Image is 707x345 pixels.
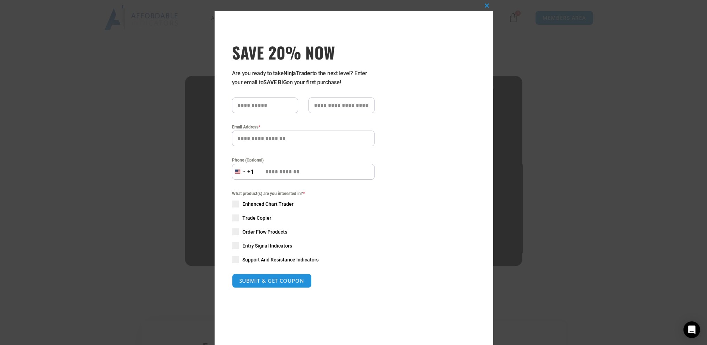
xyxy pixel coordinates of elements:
label: Order Flow Products [232,228,375,235]
span: Trade Copier [242,214,271,221]
span: Entry Signal Indicators [242,242,292,249]
span: Order Flow Products [242,228,287,235]
div: Open Intercom Messenger [683,321,700,338]
span: Enhanced Chart Trader [242,201,294,207]
span: Support And Resistance Indicators [242,256,319,263]
strong: NinjaTrader [283,70,312,77]
button: SUBMIT & GET COUPON [232,274,312,288]
button: Selected country [232,164,254,180]
label: Phone (Optional) [232,157,375,164]
label: Trade Copier [232,214,375,221]
div: +1 [247,167,254,177]
label: Email Address [232,124,375,131]
label: Entry Signal Indicators [232,242,375,249]
span: SAVE 20% NOW [232,42,375,62]
label: Enhanced Chart Trader [232,201,375,207]
span: What product(s) are you interested in? [232,190,375,197]
p: Are you ready to take to the next level? Enter your email to on your first purchase! [232,69,375,87]
label: Support And Resistance Indicators [232,256,375,263]
strong: SAVE BIG [263,79,287,86]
